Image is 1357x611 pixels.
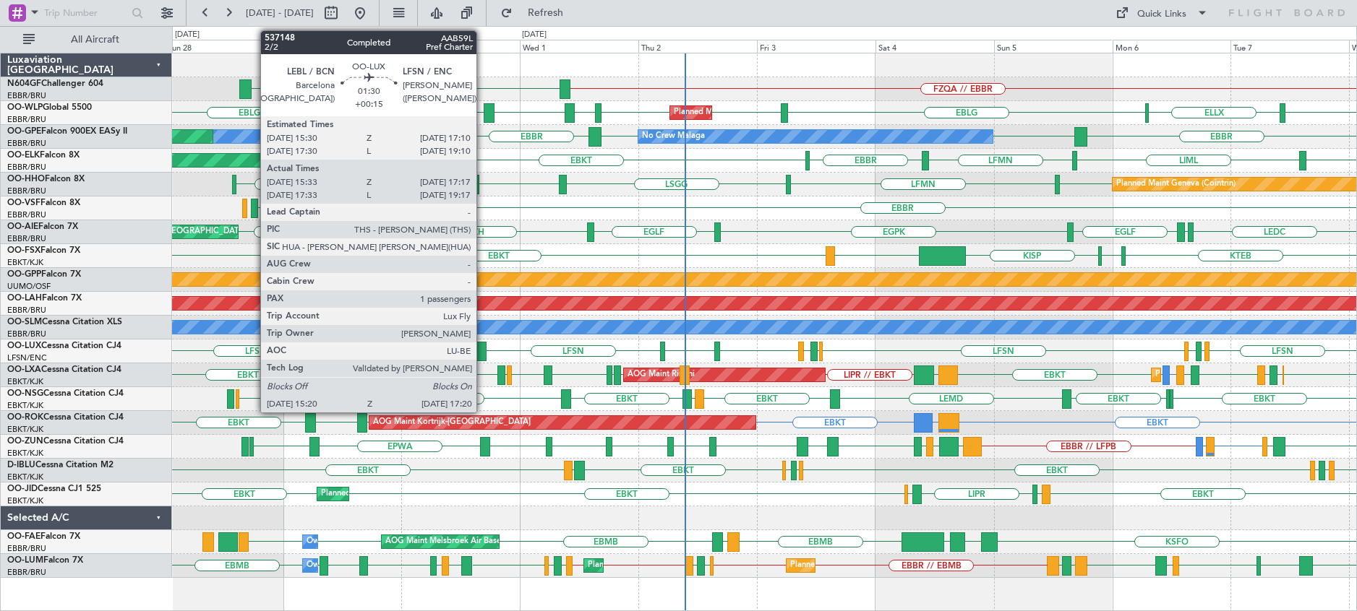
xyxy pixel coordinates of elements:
div: Planned Maint Milan (Linate) [674,102,778,123]
div: Mon 29 [283,40,402,53]
a: EBBR/BRU [7,543,46,554]
a: OO-NSGCessna Citation CJ4 [7,389,124,398]
a: OO-FSXFalcon 7X [7,246,80,255]
div: Owner Melsbroek Air Base [307,531,405,552]
div: Planned Maint Kortrijk-[GEOGRAPHIC_DATA] [321,483,489,505]
div: Tue 7 [1230,40,1349,53]
div: Planned Maint Kortrijk-[GEOGRAPHIC_DATA] [1155,364,1324,386]
div: Tue 30 [401,40,520,53]
div: Sat 4 [876,40,994,53]
a: OO-ROKCessna Citation CJ4 [7,413,124,422]
a: EBBR/BRU [7,329,46,339]
div: [DATE] [522,29,547,41]
span: OO-FSX [7,246,40,255]
span: D-IBLU [7,461,35,469]
span: OO-ELK [7,151,40,160]
a: OO-SLMCessna Citation XLS [7,318,122,326]
div: AOG Maint Rimini [628,364,695,386]
span: OO-WLP [7,103,43,112]
div: Planned Maint [GEOGRAPHIC_DATA] ([GEOGRAPHIC_DATA] National) [790,555,1052,576]
div: [DATE] [175,29,200,41]
a: OO-GPEFalcon 900EX EASy II [7,127,127,136]
span: OO-VSF [7,199,40,207]
a: EBKT/KJK [7,472,43,482]
a: OO-HHOFalcon 8X [7,175,85,183]
a: EBKT/KJK [7,448,43,459]
span: OO-GPP [7,270,41,279]
span: OO-LXA [7,365,41,374]
span: OO-LAH [7,294,42,303]
div: AOG Maint Melsbroek Air Base [385,531,501,552]
button: Refresh [494,1,581,25]
button: Quick Links [1108,1,1215,25]
button: All Aircraft [16,28,157,51]
span: [DATE] - [DATE] [246,6,314,19]
input: Trip Number [44,2,127,24]
div: Planned Maint [GEOGRAPHIC_DATA] ([GEOGRAPHIC_DATA] National) [588,555,849,576]
a: OO-LAHFalcon 7X [7,294,82,303]
a: EBBR/BRU [7,186,46,196]
div: No Crew Malaga [642,126,705,147]
a: EBBR/BRU [7,233,46,244]
span: OO-AIE [7,222,38,231]
a: OO-FAEFalcon 7X [7,532,80,541]
a: EBKT/KJK [7,424,43,435]
a: LFSN/ENC [7,352,47,363]
div: Planned Maint Geneva (Cointrin) [1116,173,1236,195]
div: Owner Melsbroek Air Base [307,555,405,576]
a: OO-LUXCessna Citation CJ4 [7,342,121,350]
a: EBKT/KJK [7,257,43,268]
div: Sun 28 [165,40,283,53]
a: EBBR/BRU [7,90,46,101]
div: Mon 6 [1113,40,1231,53]
a: EBKT/KJK [7,376,43,387]
a: OO-WLPGlobal 5500 [7,103,92,112]
div: Quick Links [1137,7,1186,22]
span: N604GF [7,79,41,88]
a: EBKT/KJK [7,495,43,506]
a: OO-ELKFalcon 8X [7,151,80,160]
span: OO-ZUN [7,437,43,446]
a: OO-VSFFalcon 8X [7,199,80,207]
a: EBBR/BRU [7,209,46,220]
span: OO-LUX [7,342,41,350]
a: EBBR/BRU [7,567,46,578]
a: UUMO/OSF [7,281,51,292]
span: OO-JID [7,485,38,493]
a: OO-JIDCessna CJ1 525 [7,485,101,493]
a: OO-GPPFalcon 7X [7,270,81,279]
a: OO-ZUNCessna Citation CJ4 [7,437,124,446]
div: Wed 1 [520,40,638,53]
span: OO-HHO [7,175,45,183]
span: Refresh [515,8,576,18]
span: OO-FAE [7,532,40,541]
span: OO-LUM [7,556,43,565]
div: Thu 2 [638,40,757,53]
a: EBBR/BRU [7,114,46,125]
span: OO-SLM [7,318,42,326]
a: OO-AIEFalcon 7X [7,222,78,231]
a: EBBR/BRU [7,305,46,316]
a: EBBR/BRU [7,138,46,149]
a: EBBR/BRU [7,162,46,173]
div: AOG Maint Kortrijk-[GEOGRAPHIC_DATA] [373,412,531,433]
a: D-IBLUCessna Citation M2 [7,461,114,469]
a: OO-LXACessna Citation CJ4 [7,365,121,374]
a: EBKT/KJK [7,400,43,411]
div: Sun 5 [994,40,1113,53]
span: OO-ROK [7,413,43,422]
span: OO-GPE [7,127,41,136]
div: Fri 3 [757,40,876,53]
span: All Aircraft [38,35,153,45]
a: N604GFChallenger 604 [7,79,103,88]
span: OO-NSG [7,389,43,398]
a: OO-LUMFalcon 7X [7,556,83,565]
